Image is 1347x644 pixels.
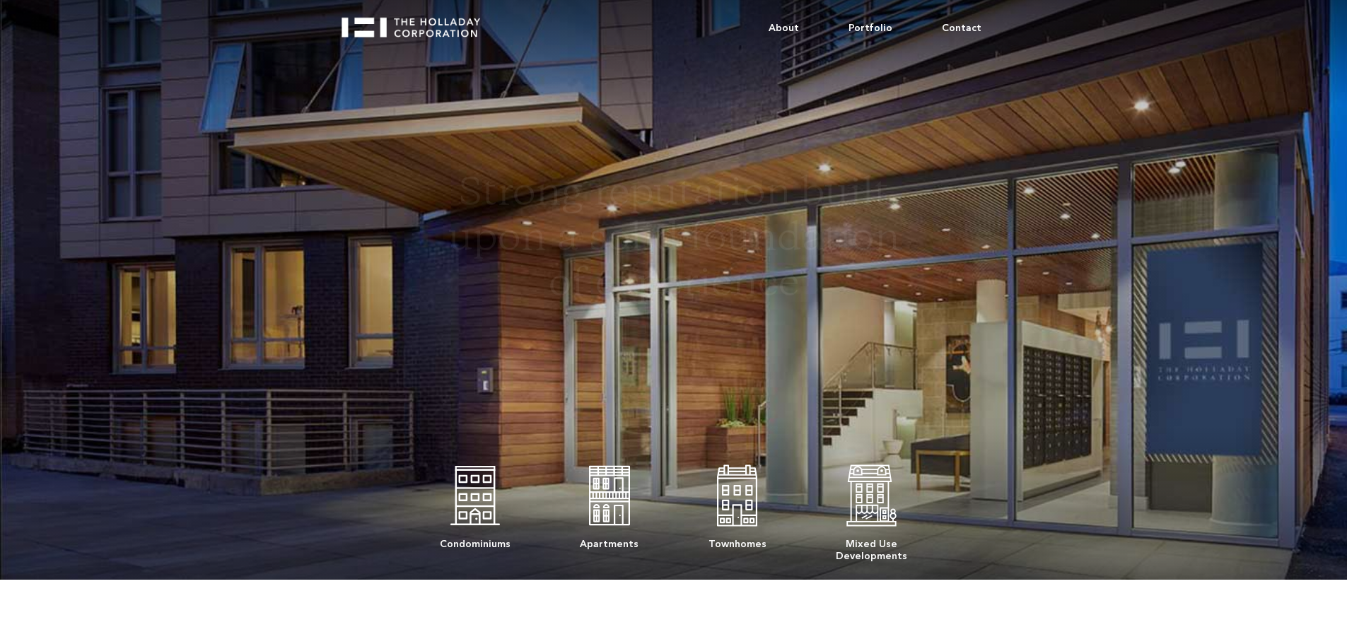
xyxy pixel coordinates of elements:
a: Contact [917,7,1006,49]
a: About [744,7,824,49]
div: Apartments [580,531,638,550]
h1: Strong reputation built upon a solid foundation of experience [441,172,906,308]
div: Condominiums [440,531,511,550]
a: Portfolio [824,7,917,49]
div: Mixed Use Developments [836,531,907,562]
a: home [342,7,493,37]
div: Townhomes [709,531,766,550]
